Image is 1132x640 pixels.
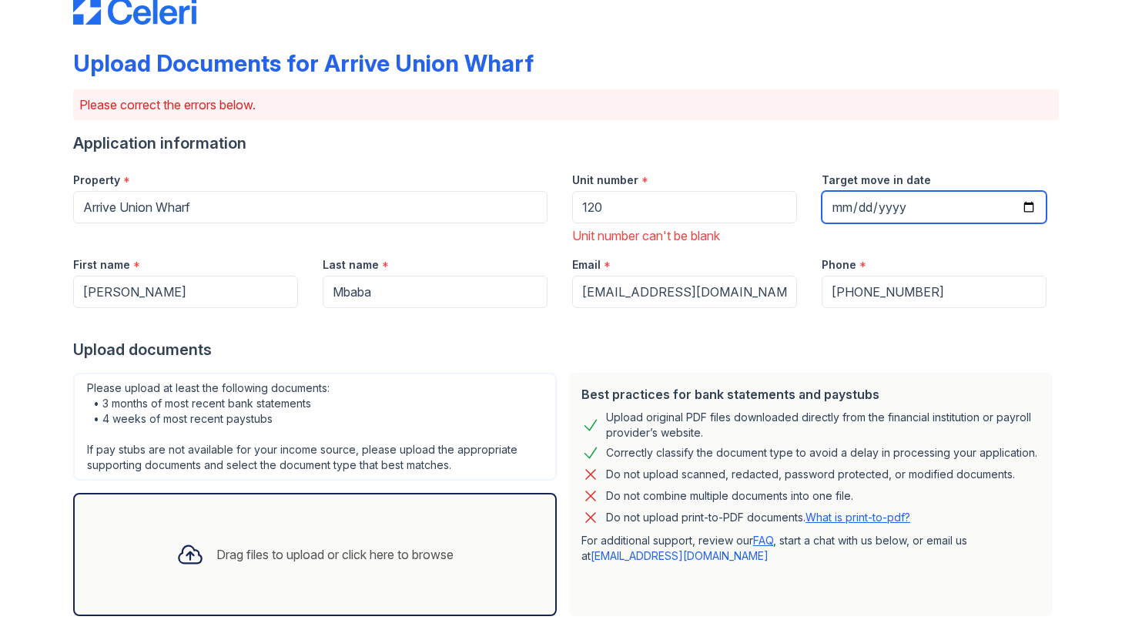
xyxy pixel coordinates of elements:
div: Drag files to upload or click here to browse [216,545,454,564]
label: Email [572,257,601,273]
div: Upload Documents for Arrive Union Wharf [73,49,534,77]
div: Application information [73,132,1059,154]
p: Please correct the errors below. [79,95,1053,114]
div: Please upload at least the following documents: • 3 months of most recent bank statements • 4 wee... [73,373,557,481]
label: First name [73,257,130,273]
div: Upload original PDF files downloaded directly from the financial institution or payroll provider’... [606,410,1040,441]
a: FAQ [753,534,773,547]
div: Do not upload scanned, redacted, password protected, or modified documents. [606,465,1015,484]
div: Upload documents [73,339,1059,360]
label: Target move in date [822,173,931,188]
a: What is print-to-pdf? [805,511,910,524]
div: Correctly classify the document type to avoid a delay in processing your application. [606,444,1037,462]
p: For additional support, review our , start a chat with us below, or email us at [581,533,1040,564]
label: Unit number [572,173,638,188]
div: Best practices for bank statements and paystubs [581,385,1040,404]
label: Property [73,173,120,188]
label: Last name [323,257,379,273]
div: Do not combine multiple documents into one file. [606,487,853,505]
label: Phone [822,257,856,273]
p: Do not upload print-to-PDF documents. [606,510,910,525]
div: Unit number can't be blank [572,226,797,245]
a: [EMAIL_ADDRESS][DOMAIN_NAME] [591,549,769,562]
